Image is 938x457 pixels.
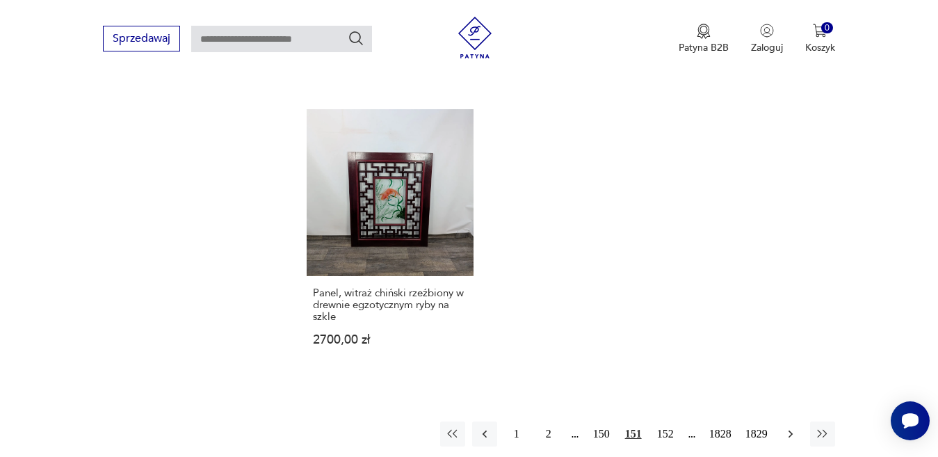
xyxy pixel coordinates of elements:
a: Panel, witraż chiński rzeźbiony w drewnie egzotycznym ryby na szklePanel, witraż chiński rzeźbion... [307,109,474,373]
p: Patyna B2B [679,41,729,54]
img: Patyna - sklep z meblami i dekoracjami vintage [454,17,496,58]
button: 2 [536,422,561,447]
button: 1829 [742,422,771,447]
button: Szukaj [348,30,364,47]
button: Patyna B2B [679,24,729,54]
div: 0 [821,22,833,34]
button: 0Koszyk [805,24,835,54]
button: 150 [589,422,614,447]
button: 1 [504,422,529,447]
img: Ikonka użytkownika [760,24,774,38]
p: Koszyk [805,41,835,54]
p: 2700,00 zł [313,334,467,346]
button: 152 [653,422,678,447]
button: 151 [621,422,646,447]
h3: Panel, witraż chiński rzeźbiony w drewnie egzotycznym ryby na szkle [313,287,467,323]
iframe: Smartsupp widget button [891,401,930,440]
a: Ikona medaluPatyna B2B [679,24,729,54]
button: Zaloguj [751,24,783,54]
a: Sprzedawaj [103,35,180,45]
img: Ikona medalu [697,24,711,39]
p: Zaloguj [751,41,783,54]
img: Ikona koszyka [813,24,827,38]
button: Sprzedawaj [103,26,180,51]
button: 1828 [706,422,735,447]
